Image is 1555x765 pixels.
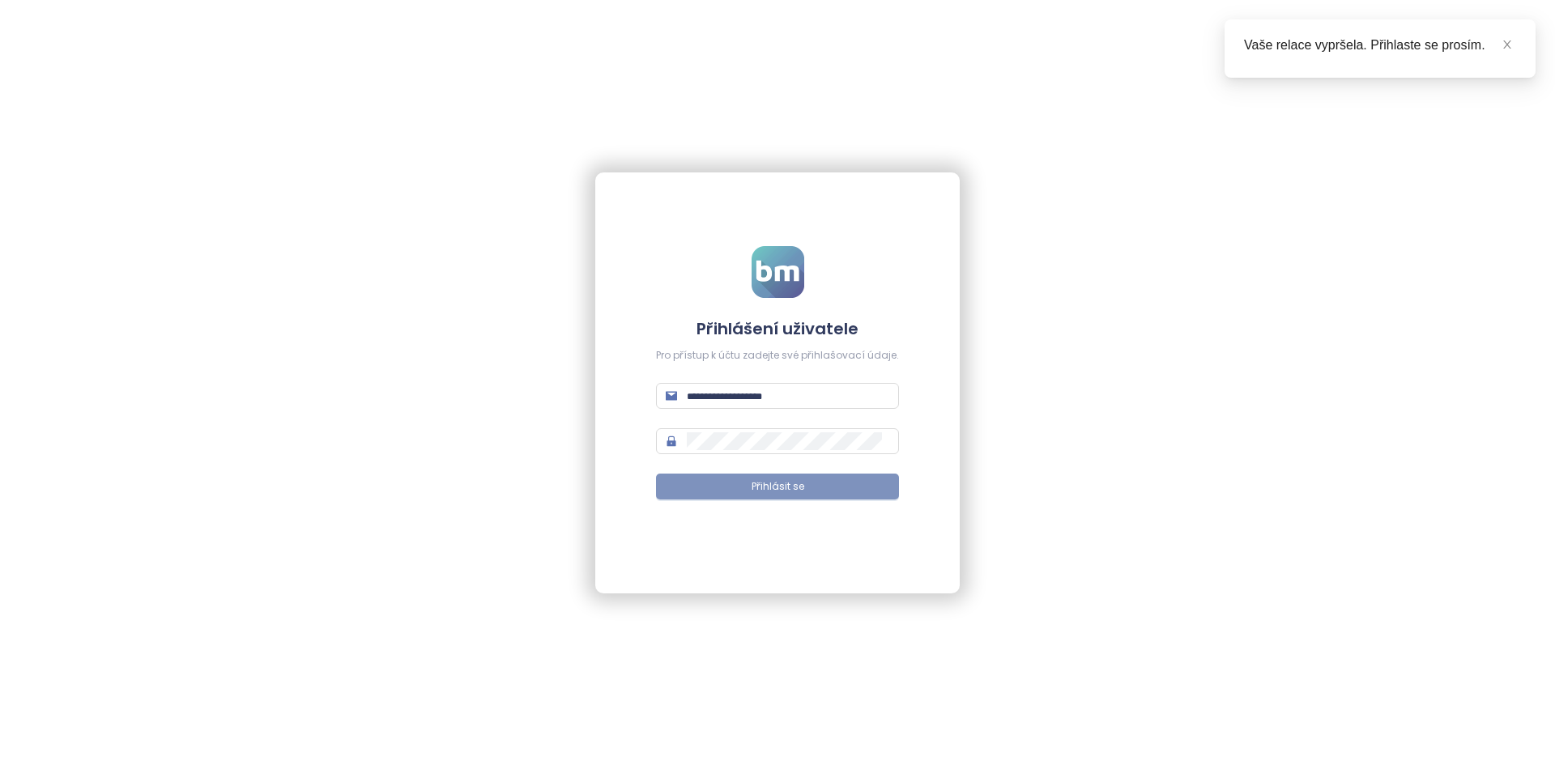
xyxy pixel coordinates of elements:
[666,390,677,402] span: mail
[656,474,899,499] button: Přihlásit se
[656,317,899,340] h4: Přihlášení uživatele
[656,348,899,363] div: Pro přístup k účtu zadejte své přihlašovací údaje.
[666,436,677,447] span: lock
[752,246,804,298] img: logo
[1244,36,1516,55] div: Vaše relace vypršela. Přihlaste se prosím.
[752,479,804,495] span: Přihlásit se
[1502,39,1513,50] span: close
